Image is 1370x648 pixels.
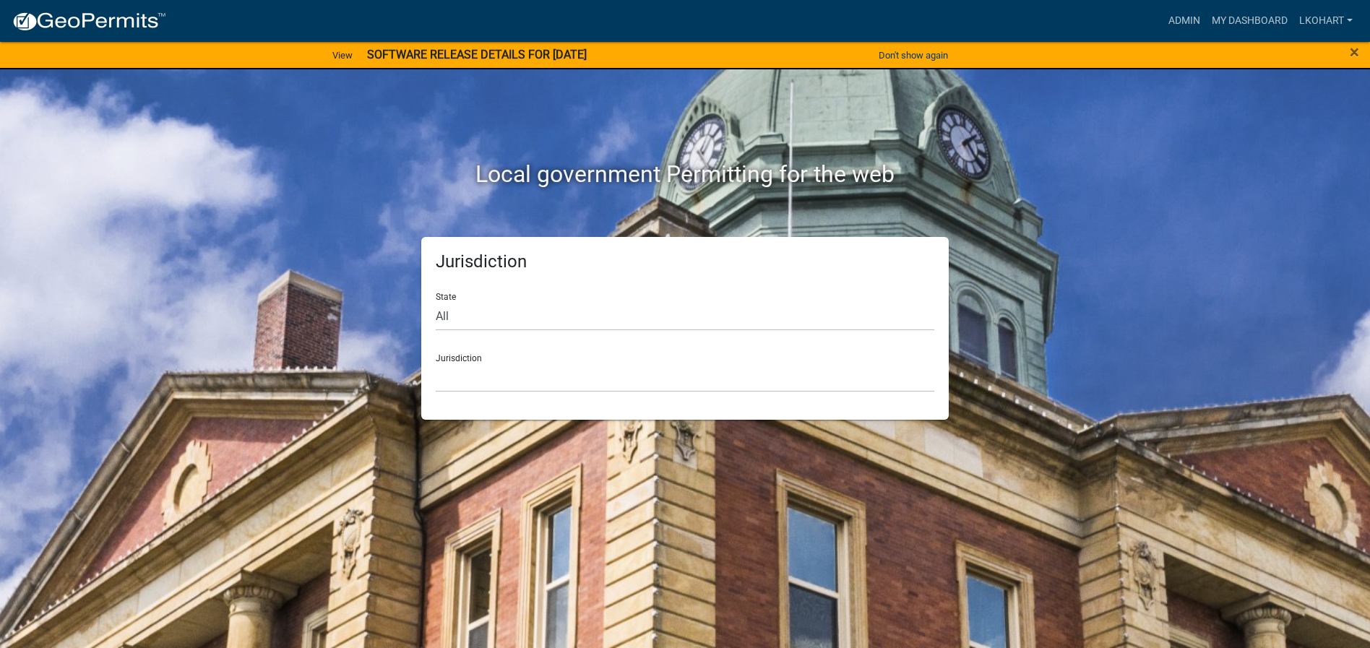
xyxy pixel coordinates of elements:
strong: SOFTWARE RELEASE DETAILS FOR [DATE] [367,48,587,61]
button: Close [1350,43,1359,61]
h5: Jurisdiction [436,251,934,272]
a: View [327,43,358,67]
a: Admin [1163,7,1206,35]
a: My Dashboard [1206,7,1293,35]
a: lkohart [1293,7,1358,35]
h2: Local government Permitting for the web [284,160,1086,188]
button: Don't show again [873,43,954,67]
span: × [1350,42,1359,62]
